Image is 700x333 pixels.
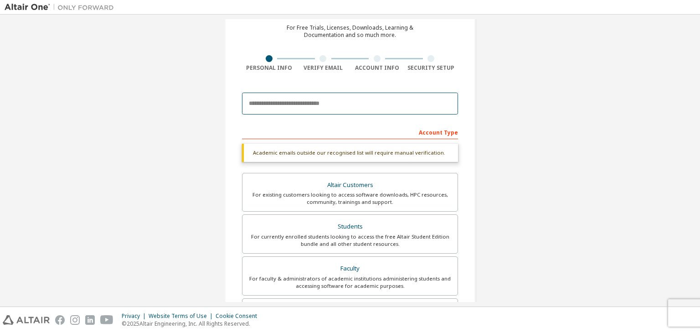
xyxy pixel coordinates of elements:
[248,191,452,206] div: For existing customers looking to access software downloads, HPC resources, community, trainings ...
[242,144,458,162] div: Academic emails outside our recognised list will require manual verification.
[242,125,458,139] div: Account Type
[70,315,80,325] img: instagram.svg
[404,64,458,72] div: Security Setup
[100,315,113,325] img: youtube.svg
[248,233,452,248] div: For currently enrolled students looking to access the free Altair Student Edition bundle and all ...
[248,220,452,233] div: Students
[149,312,216,320] div: Website Terms of Use
[248,262,452,275] div: Faculty
[296,64,350,72] div: Verify Email
[287,24,413,39] div: For Free Trials, Licenses, Downloads, Learning & Documentation and so much more.
[242,64,296,72] div: Personal Info
[248,275,452,290] div: For faculty & administrators of academic institutions administering students and accessing softwa...
[5,3,118,12] img: Altair One
[122,320,262,328] p: © 2025 Altair Engineering, Inc. All Rights Reserved.
[248,179,452,192] div: Altair Customers
[350,64,404,72] div: Account Info
[85,315,95,325] img: linkedin.svg
[216,312,262,320] div: Cookie Consent
[3,315,50,325] img: altair_logo.svg
[122,312,149,320] div: Privacy
[55,315,65,325] img: facebook.svg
